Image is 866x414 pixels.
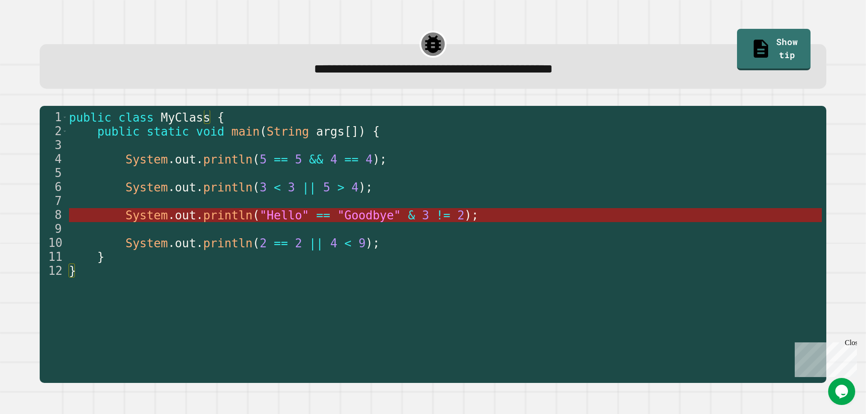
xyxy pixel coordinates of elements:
div: 3 [40,138,68,152]
span: 4 [366,153,373,166]
span: == [316,209,330,222]
span: println [203,153,253,166]
span: out [175,237,196,250]
span: "Goodbye" [337,209,401,222]
span: public [69,111,111,124]
span: < [274,181,281,194]
span: Toggle code folding, rows 1 through 12 [62,110,67,124]
span: 4 [330,153,337,166]
span: main [231,125,260,138]
span: 2 [260,237,267,250]
div: 10 [40,236,68,250]
span: "Hello" [260,209,309,222]
div: 8 [40,208,68,222]
div: Chat with us now!Close [4,4,62,57]
div: 4 [40,152,68,166]
span: println [203,237,253,250]
iframe: chat widget [828,378,857,405]
span: 3 [422,209,429,222]
span: == [345,153,359,166]
span: 5 [295,153,302,166]
span: 2 [295,237,302,250]
div: 7 [40,194,68,208]
span: MyClass [161,111,211,124]
span: System [125,209,168,222]
span: 4 [351,181,359,194]
span: 9 [359,237,366,250]
span: || [309,237,323,250]
span: void [196,125,225,138]
iframe: chat widget [791,339,857,377]
span: out [175,153,196,166]
span: != [436,209,450,222]
span: && [309,153,323,166]
span: || [302,181,316,194]
span: System [125,237,168,250]
span: 5 [323,181,331,194]
span: println [203,181,253,194]
span: == [274,153,288,166]
span: 3 [260,181,267,194]
span: == [274,237,288,250]
span: 3 [288,181,295,194]
span: args [316,125,345,138]
div: 5 [40,166,68,180]
span: < [345,237,352,250]
span: 2 [457,209,465,222]
div: 9 [40,222,68,236]
span: > [337,181,345,194]
div: 12 [40,264,68,278]
span: out [175,181,196,194]
div: 11 [40,250,68,264]
span: System [125,153,168,166]
span: String [267,125,309,138]
span: Toggle code folding, rows 2 through 11 [62,124,67,138]
span: class [119,111,154,124]
span: 5 [260,153,267,166]
div: 2 [40,124,68,138]
span: static [147,125,189,138]
span: 4 [330,237,337,250]
span: & [408,209,415,222]
span: System [125,181,168,194]
a: Show tip [737,29,811,70]
div: 1 [40,110,68,124]
div: 6 [40,180,68,194]
span: println [203,209,253,222]
span: out [175,209,196,222]
span: public [97,125,140,138]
